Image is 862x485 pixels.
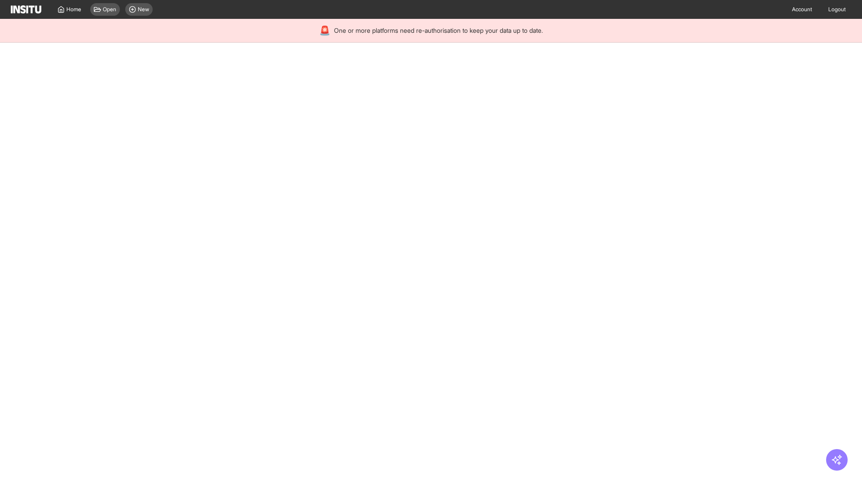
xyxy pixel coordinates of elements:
[138,6,149,13] span: New
[319,24,330,37] div: 🚨
[66,6,81,13] span: Home
[334,26,543,35] span: One or more platforms need re-authorisation to keep your data up to date.
[103,6,116,13] span: Open
[11,5,41,13] img: Logo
